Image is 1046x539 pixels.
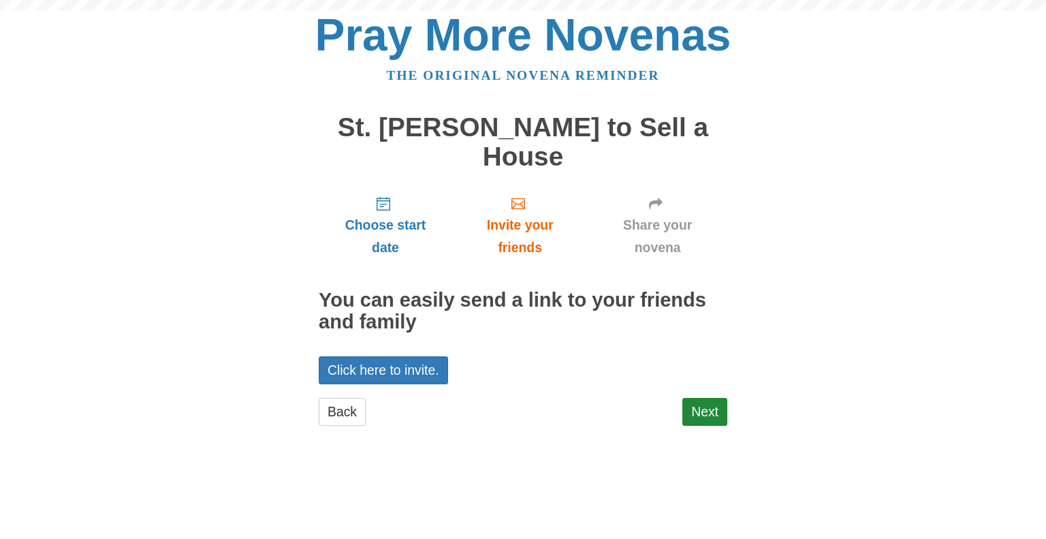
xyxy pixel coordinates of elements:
a: Share your novena [588,185,727,266]
span: Invite your friends [466,214,574,259]
a: Pray More Novenas [315,10,731,60]
a: Choose start date [319,185,452,266]
a: Next [682,398,727,426]
a: Back [319,398,366,426]
a: Click here to invite. [319,356,448,384]
a: Invite your friends [452,185,588,266]
span: Share your novena [601,214,714,259]
a: The original novena reminder [387,68,660,82]
h2: You can easily send a link to your friends and family [319,290,727,333]
h1: St. [PERSON_NAME] to Sell a House [319,113,727,171]
span: Choose start date [332,214,439,259]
